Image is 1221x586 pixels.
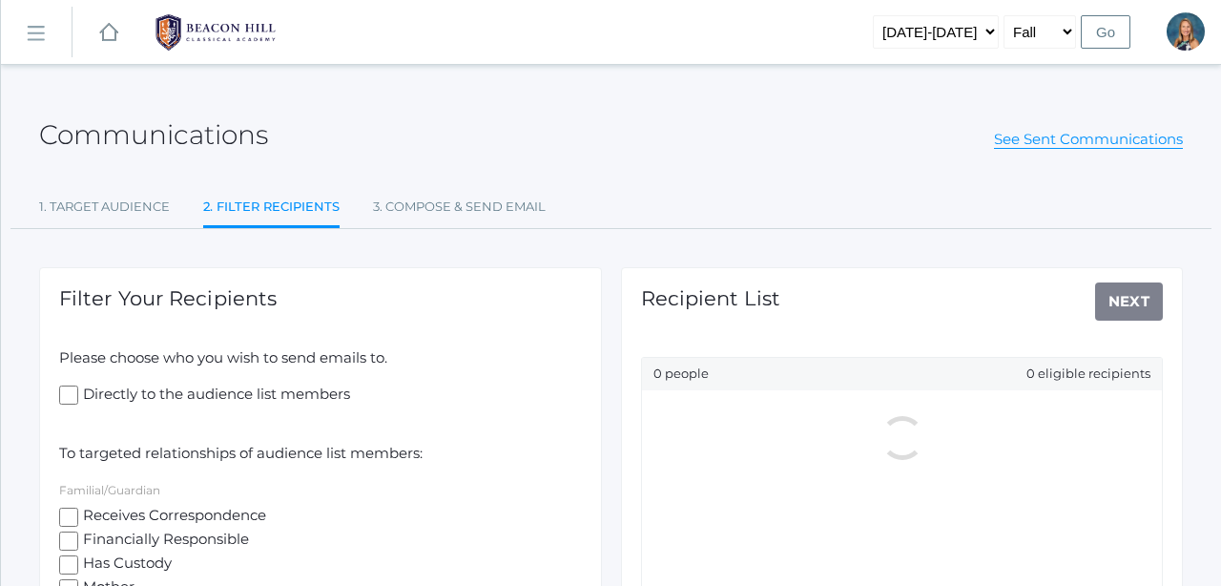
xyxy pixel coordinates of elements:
span: Has Custody [78,553,172,576]
span: Financially Responsible [78,529,249,553]
input: Financially Responsible [59,532,78,551]
span: Directly to the audience list members [78,384,350,408]
img: BHCALogos-05-308ed15e86a5a0abce9b8dd61676a3503ac9727e845dece92d48e8588c001991.png [144,9,287,56]
label: Familial/Guardian [59,483,160,497]
input: Has Custody [59,555,78,575]
span: Receives Correspondence [78,505,266,529]
a: 1. Target Audience [39,188,170,226]
a: 2. Filter Recipients [203,188,340,229]
p: To targeted relationships of audience list members: [59,443,582,465]
p: Please choose who you wish to send emails to. [59,347,582,369]
input: Directly to the audience list members [59,386,78,405]
span: 0 eligible recipients [1026,365,1150,384]
a: 3. Compose & Send Email [373,188,546,226]
input: Go [1081,15,1130,49]
h1: Filter Your Recipients [59,287,277,309]
h1: Recipient List [641,287,780,309]
input: Receives Correspondence [59,508,78,527]
div: Courtney Nicholls [1167,12,1205,51]
a: See Sent Communications [994,130,1183,149]
div: 0 people [642,358,1163,390]
h2: Communications [39,120,268,150]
